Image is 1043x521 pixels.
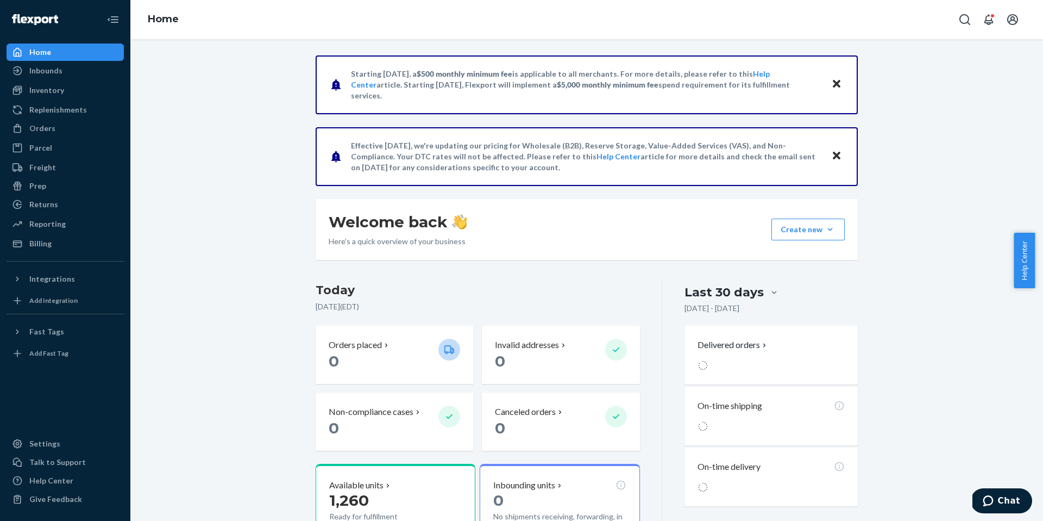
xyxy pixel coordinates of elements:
[7,196,124,213] a: Returns
[29,142,52,153] div: Parcel
[482,326,639,384] button: Invalid addresses 0
[7,82,124,99] a: Inventory
[495,339,559,351] p: Invalid addresses
[316,282,640,299] h3: Today
[482,393,639,451] button: Canceled orders 0
[29,326,64,337] div: Fast Tags
[7,472,124,489] a: Help Center
[148,13,179,25] a: Home
[29,199,58,210] div: Returns
[1014,233,1035,288] button: Help Center
[329,236,467,247] p: Here’s a quick overview of your business
[29,219,66,230] div: Reporting
[29,85,64,96] div: Inventory
[7,292,124,309] a: Add Integration
[102,9,124,30] button: Close Navigation
[7,491,124,508] button: Give Feedback
[830,77,844,92] button: Close
[493,479,555,492] p: Inbounding units
[29,162,56,173] div: Freight
[7,62,124,79] a: Inbounds
[29,494,82,505] div: Give Feedback
[29,438,60,449] div: Settings
[7,215,124,233] a: Reporting
[830,148,844,164] button: Close
[684,303,739,314] p: [DATE] - [DATE]
[329,419,339,437] span: 0
[329,212,467,232] h1: Welcome back
[316,326,473,384] button: Orders placed 0
[495,406,556,418] p: Canceled orders
[29,123,55,134] div: Orders
[316,301,640,312] p: [DATE] ( EDT )
[316,393,473,451] button: Non-compliance cases 0
[29,274,75,284] div: Integrations
[7,101,124,119] a: Replenishments
[329,479,384,492] p: Available units
[351,69,821,101] p: Starting [DATE], a is applicable to all merchants. For more details, please refer to this article...
[417,69,512,78] span: $500 monthly minimum fee
[7,139,124,157] a: Parcel
[493,491,504,510] span: 0
[698,400,762,412] p: On-time shipping
[452,214,467,230] img: hand-wave emoji
[698,339,769,351] button: Delivered orders
[978,9,1000,30] button: Open notifications
[329,339,382,351] p: Orders placed
[1002,9,1023,30] button: Open account menu
[12,14,58,25] img: Flexport logo
[29,181,46,191] div: Prep
[7,159,124,176] a: Freight
[495,352,505,370] span: 0
[771,219,845,240] button: Create new
[698,461,761,473] p: On-time delivery
[7,120,124,137] a: Orders
[139,4,187,35] ol: breadcrumbs
[29,104,87,115] div: Replenishments
[29,238,52,249] div: Billing
[329,406,413,418] p: Non-compliance cases
[7,454,124,471] button: Talk to Support
[557,80,658,89] span: $5,000 monthly minimum fee
[329,491,369,510] span: 1,260
[29,349,68,358] div: Add Fast Tag
[7,345,124,362] a: Add Fast Tag
[7,323,124,340] button: Fast Tags
[7,177,124,195] a: Prep
[596,152,640,161] a: Help Center
[29,47,51,58] div: Home
[29,475,73,486] div: Help Center
[29,65,62,76] div: Inbounds
[7,270,124,288] button: Integrations
[684,284,764,301] div: Last 30 days
[972,488,1032,516] iframe: Opens a widget where you can chat to one of our agents
[7,235,124,252] a: Billing
[329,352,339,370] span: 0
[954,9,976,30] button: Open Search Box
[29,296,78,305] div: Add Integration
[7,44,124,61] a: Home
[351,140,821,173] p: Effective [DATE], we're updating our pricing for Wholesale (B2B), Reserve Storage, Value-Added Se...
[495,419,505,437] span: 0
[7,435,124,452] a: Settings
[29,457,86,468] div: Talk to Support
